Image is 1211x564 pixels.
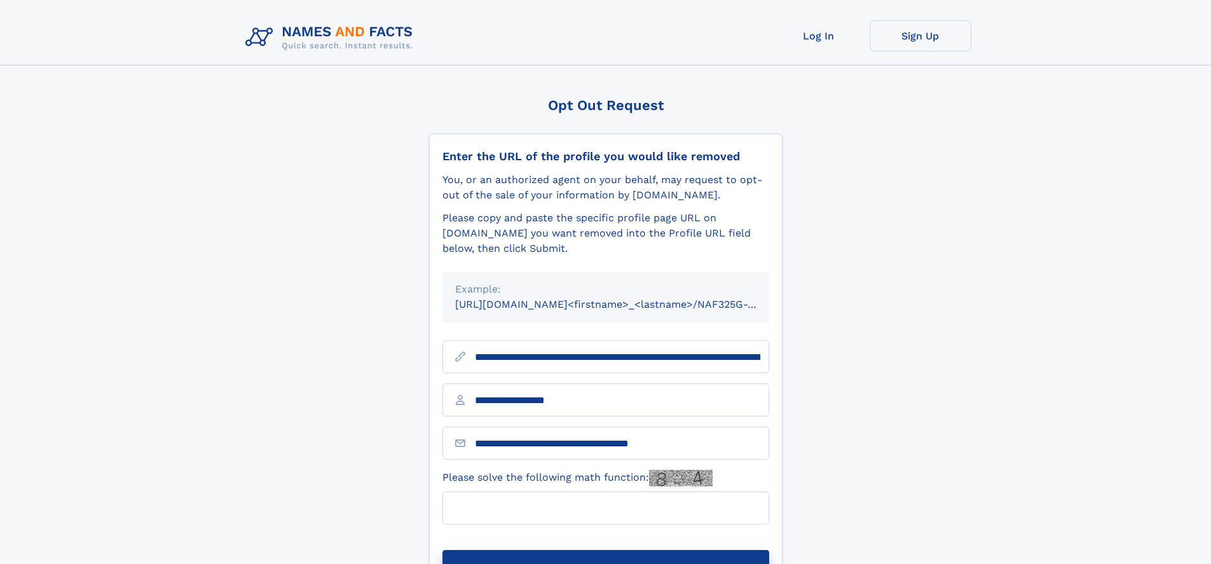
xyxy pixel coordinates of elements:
[768,20,870,52] a: Log In
[429,97,783,113] div: Opt Out Request
[442,470,713,486] label: Please solve the following math function:
[455,282,756,297] div: Example:
[442,172,769,203] div: You, or an authorized agent on your behalf, may request to opt-out of the sale of your informatio...
[442,149,769,163] div: Enter the URL of the profile you would like removed
[442,210,769,256] div: Please copy and paste the specific profile page URL on [DOMAIN_NAME] you want removed into the Pr...
[240,20,423,55] img: Logo Names and Facts
[455,298,793,310] small: [URL][DOMAIN_NAME]<firstname>_<lastname>/NAF325G-xxxxxxxx
[870,20,971,52] a: Sign Up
